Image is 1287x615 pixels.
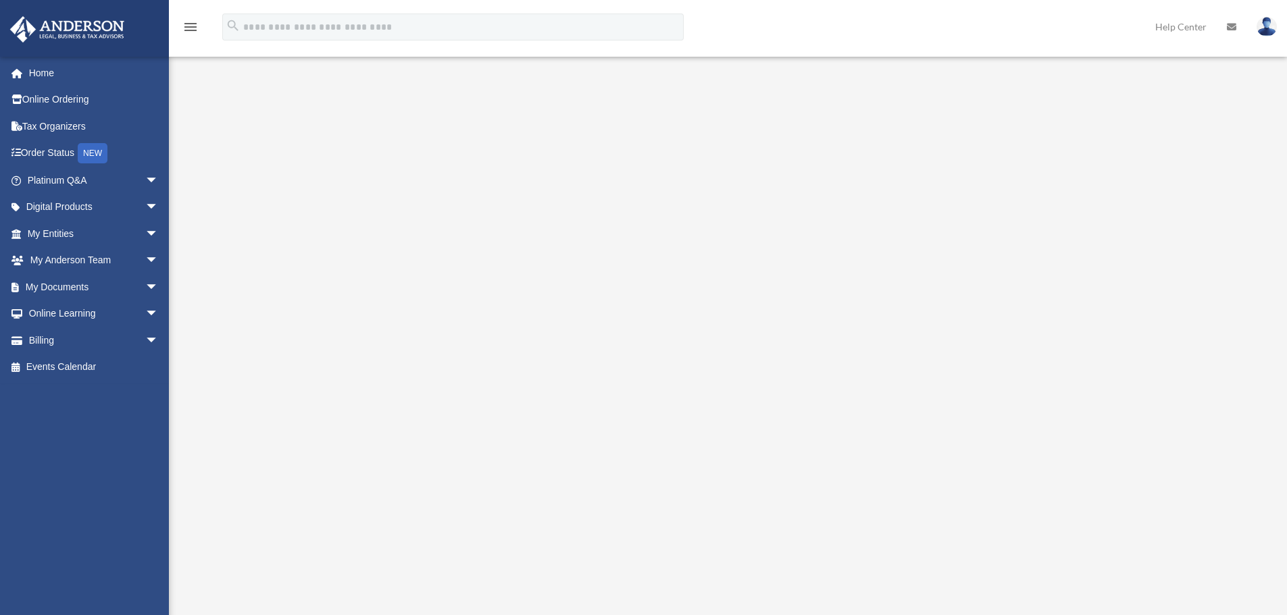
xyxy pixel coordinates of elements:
[9,113,179,140] a: Tax Organizers
[9,140,179,167] a: Order StatusNEW
[226,18,241,33] i: search
[145,167,172,194] span: arrow_drop_down
[78,143,107,163] div: NEW
[9,220,179,247] a: My Entitiesarrow_drop_down
[145,327,172,354] span: arrow_drop_down
[9,300,179,327] a: Online Learningarrow_drop_down
[145,273,172,301] span: arrow_drop_down
[9,59,179,86] a: Home
[9,327,179,354] a: Billingarrow_drop_down
[6,16,128,43] img: Anderson Advisors Platinum Portal
[145,220,172,248] span: arrow_drop_down
[182,24,199,35] a: menu
[9,194,179,221] a: Digital Productsarrow_drop_down
[9,167,179,194] a: Platinum Q&Aarrow_drop_down
[9,247,179,274] a: My Anderson Teamarrow_drop_down
[182,19,199,35] i: menu
[9,86,179,113] a: Online Ordering
[9,273,179,300] a: My Documentsarrow_drop_down
[9,354,179,381] a: Events Calendar
[361,91,1091,496] iframe: <span data-mce-type="bookmark" style="display: inline-block; width: 0px; overflow: hidden; line-h...
[1257,17,1277,36] img: User Pic
[145,300,172,328] span: arrow_drop_down
[145,194,172,221] span: arrow_drop_down
[145,247,172,275] span: arrow_drop_down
